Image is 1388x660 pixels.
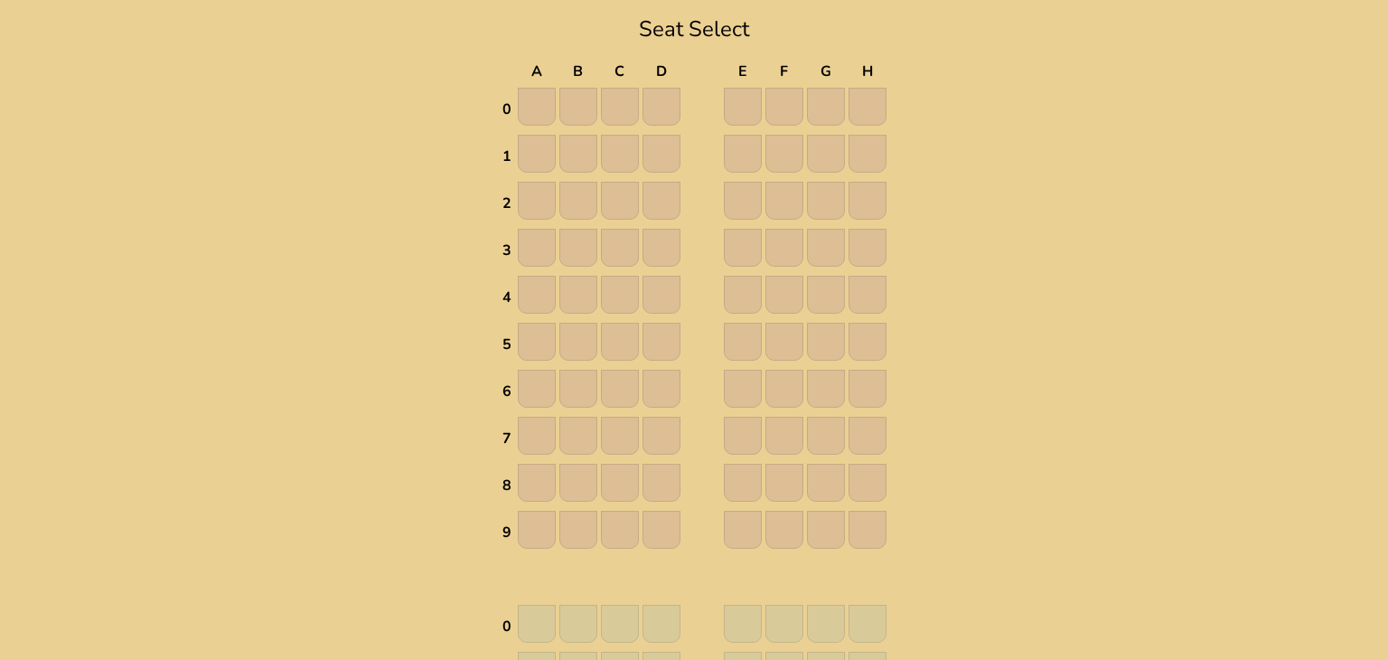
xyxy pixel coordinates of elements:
[502,369,515,414] td: 6
[806,61,846,85] th: G
[764,61,804,85] th: F
[517,61,557,85] th: A
[502,228,515,273] td: 3
[502,510,515,555] td: 9
[502,87,515,132] td: 0
[502,604,515,649] td: 0
[502,134,515,179] td: 1
[502,463,515,508] td: 8
[502,416,515,461] td: 7
[558,61,598,85] th: B
[502,181,515,226] td: 2
[642,61,681,85] th: D
[600,61,640,85] th: C
[502,275,515,320] td: 4
[848,61,887,85] th: H
[639,14,749,44] h1: Seat Select
[723,61,763,85] th: E
[502,322,515,367] td: 5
